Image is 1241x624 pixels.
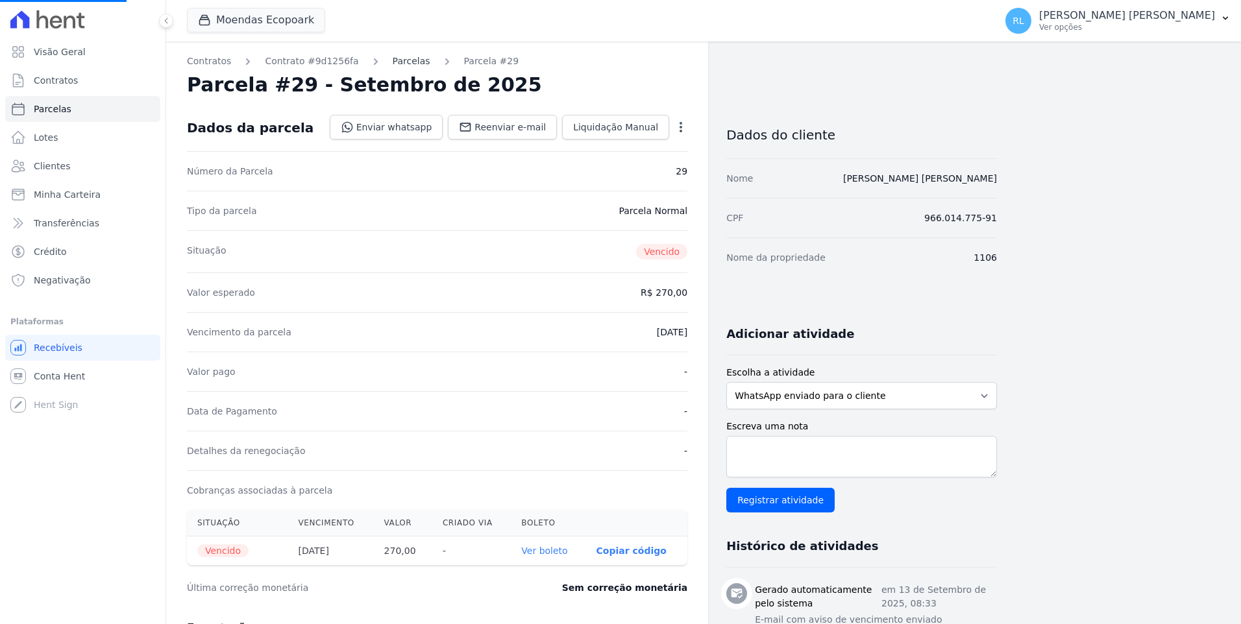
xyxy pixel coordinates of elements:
p: [PERSON_NAME] [PERSON_NAME] [1039,9,1215,22]
dd: [DATE] [657,326,687,339]
a: Visão Geral [5,39,160,65]
a: Parcelas [5,96,160,122]
span: Clientes [34,160,70,173]
dt: CPF [726,211,743,224]
a: Parcelas [393,54,430,68]
dd: R$ 270,00 [641,286,687,299]
a: Minha Carteira [5,182,160,208]
button: RL [PERSON_NAME] [PERSON_NAME] Ver opções [995,3,1241,39]
th: 270,00 [374,536,432,566]
span: Visão Geral [34,45,86,58]
div: Dados da parcela [187,120,313,136]
a: Contrato #9d1256fa [265,54,358,68]
a: Ver boleto [521,546,567,556]
span: Negativação [34,274,91,287]
span: Parcelas [34,102,71,115]
th: Boleto [511,510,585,536]
dt: Valor pago [187,365,236,378]
a: Crédito [5,239,160,265]
div: Plataformas [10,314,155,330]
a: Liquidação Manual [562,115,669,139]
th: Vencimento [288,510,374,536]
dt: Vencimento da parcela [187,326,291,339]
nav: Breadcrumb [187,54,687,68]
a: Contratos [187,54,231,68]
span: Transferências [34,217,99,230]
dt: Cobranças associadas à parcela [187,484,332,497]
dt: Tipo da parcela [187,204,257,217]
button: Moendas Ecopoark [187,8,325,32]
dd: - [684,365,687,378]
a: Lotes [5,125,160,150]
p: Ver opções [1039,22,1215,32]
a: [PERSON_NAME] [PERSON_NAME] [843,173,997,184]
dt: Última correção monetária [187,581,483,594]
span: Conta Hent [34,370,85,383]
span: Reenviar e-mail [474,121,546,134]
a: Recebíveis [5,335,160,361]
h2: Parcela #29 - Setembro de 2025 [187,73,542,97]
a: Contratos [5,67,160,93]
button: Copiar código [596,546,667,556]
input: Registrar atividade [726,488,835,512]
span: Lotes [34,131,58,144]
dd: - [684,405,687,418]
th: Valor [374,510,432,536]
a: Parcela #29 [464,54,519,68]
dt: Detalhes da renegociação [187,444,306,457]
a: Transferências [5,210,160,236]
th: Situação [187,510,288,536]
dt: Número da Parcela [187,165,273,178]
dd: 966.014.775-91 [924,211,997,224]
h3: Adicionar atividade [726,326,854,342]
dd: Sem correção monetária [562,581,687,594]
th: [DATE] [288,536,374,566]
a: Negativação [5,267,160,293]
a: Conta Hent [5,363,160,389]
dd: Parcela Normal [619,204,687,217]
span: Contratos [34,74,78,87]
dt: Valor esperado [187,286,255,299]
span: RL [1013,16,1024,25]
dt: Data de Pagamento [187,405,277,418]
dt: Situação [187,244,227,259]
th: Criado via [432,510,511,536]
dt: Nome [726,172,753,185]
label: Escolha a atividade [726,366,997,379]
a: Clientes [5,153,160,179]
dt: Nome da propriedade [726,251,826,264]
dd: - [684,444,687,457]
a: Enviar whatsapp [330,115,443,139]
label: Escreva uma nota [726,420,997,433]
span: Vencido [197,544,249,557]
span: Liquidação Manual [573,121,658,134]
a: Reenviar e-mail [448,115,557,139]
h3: Histórico de atividades [726,538,878,554]
span: Crédito [34,245,67,258]
dd: 1106 [974,251,997,264]
h3: Gerado automaticamente pelo sistema [755,583,881,610]
th: - [432,536,511,566]
p: em 13 de Setembro de 2025, 08:33 [881,583,997,610]
h3: Dados do cliente [726,127,997,143]
dd: 29 [676,165,687,178]
span: Recebíveis [34,341,82,354]
span: Minha Carteira [34,188,101,201]
span: Vencido [636,244,687,259]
